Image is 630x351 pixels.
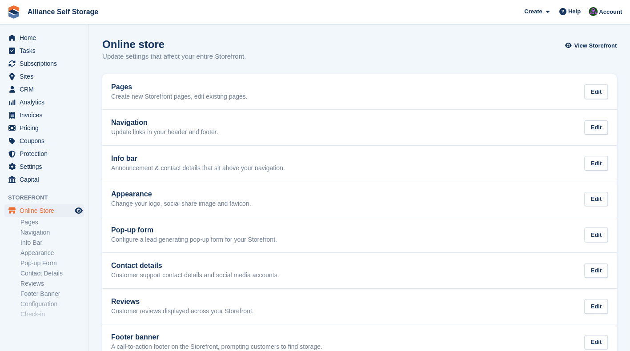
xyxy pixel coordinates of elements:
a: Appearance [20,249,84,257]
span: Capital [20,173,73,186]
div: Edit [584,227,608,242]
span: Online Store [20,204,73,217]
a: Reviews [20,279,84,288]
a: menu [4,122,84,134]
a: Contact details Customer support contact details and social media accounts. Edit [102,253,617,288]
a: menu [4,148,84,160]
p: Change your logo, social share image and favicon. [111,200,251,208]
span: Account [599,8,622,16]
a: menu [4,57,84,70]
a: menu [4,173,84,186]
span: Settings [20,160,73,173]
a: menu [4,44,84,57]
a: menu [4,70,84,83]
span: Analytics [20,96,73,108]
a: Info Bar [20,239,84,247]
h2: Pages [111,83,248,91]
p: Announcement & contact details that sit above your navigation. [111,164,285,172]
span: Help [568,7,581,16]
img: stora-icon-8386f47178a22dfd0bd8f6a31ec36ba5ce8667c1dd55bd0f319d3a0aa187defe.svg [7,5,20,19]
h2: Footer banner [111,333,322,341]
span: Coupons [20,135,73,147]
p: Create new Storefront pages, edit existing pages. [111,93,248,101]
a: menu [4,96,84,108]
h2: Reviews [111,298,254,306]
a: menu [4,135,84,147]
a: menu [4,160,84,173]
span: Protection [20,148,73,160]
p: Update links in your header and footer. [111,128,218,136]
a: Reviews Customer reviews displayed across your Storefront. Edit [102,289,617,324]
span: Sites [20,70,73,83]
a: Navigation [20,228,84,237]
div: Edit [584,263,608,278]
div: Edit [584,120,608,135]
span: Pricing [20,122,73,134]
a: View Storefront [567,38,617,53]
a: Navigation Update links in your header and footer. Edit [102,110,617,145]
span: View Storefront [574,41,617,50]
a: Pop-up Form [20,259,84,267]
span: Invoices [20,109,73,121]
span: Create [524,7,542,16]
h1: Online store [102,38,246,50]
a: menu [4,109,84,121]
a: menu [4,204,84,217]
a: Pages [20,218,84,227]
a: menu [4,32,84,44]
a: Preview store [73,205,84,216]
a: Appearance Change your logo, social share image and favicon. Edit [102,181,617,217]
h2: Pop-up form [111,226,277,234]
a: Footer Banner [20,290,84,298]
p: Customer reviews displayed across your Storefront. [111,307,254,315]
span: Tasks [20,44,73,57]
div: Edit [584,299,608,314]
a: Pages Create new Storefront pages, edit existing pages. Edit [102,74,617,110]
span: Subscriptions [20,57,73,70]
a: Check-in [20,310,84,319]
span: Storefront [8,193,88,202]
div: Edit [584,156,608,171]
span: Home [20,32,73,44]
div: Edit [584,84,608,99]
p: A call-to-action footer on the Storefront, prompting customers to find storage. [111,343,322,351]
h2: Appearance [111,190,251,198]
p: Update settings that affect your entire Storefront. [102,52,246,62]
img: Romilly Norton [589,7,598,16]
a: menu [4,83,84,96]
p: Configure a lead generating pop-up form for your Storefront. [111,236,277,244]
h2: Contact details [111,262,279,270]
h2: Navigation [111,119,218,127]
span: CRM [20,83,73,96]
div: Edit [584,192,608,207]
h2: Info bar [111,155,285,163]
a: Info bar Announcement & contact details that sit above your navigation. Edit [102,146,617,181]
a: Configuration [20,300,84,308]
p: Customer support contact details and social media accounts. [111,271,279,279]
a: Pop-up form Configure a lead generating pop-up form for your Storefront. Edit [102,217,617,253]
a: Contact Details [20,269,84,278]
div: Edit [584,335,608,350]
a: Alliance Self Storage [24,4,102,19]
